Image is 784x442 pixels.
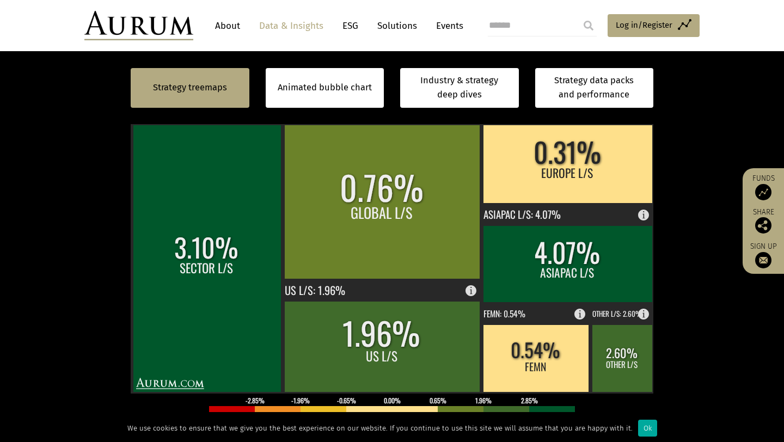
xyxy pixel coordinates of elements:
img: Sign up to our newsletter [755,252,771,268]
a: Strategy data packs and performance [535,68,654,108]
img: Aurum [84,11,193,40]
div: Ok [638,420,657,437]
a: About [210,16,246,36]
a: Industry & strategy deep dives [400,68,519,108]
a: Funds [748,174,779,200]
a: Sign up [748,242,779,268]
span: Log in/Register [616,19,672,32]
div: Share [748,208,779,234]
a: Events [431,16,463,36]
img: Access Funds [755,184,771,200]
a: Animated bubble chart [278,81,372,95]
a: Strategy treemaps [153,81,227,95]
a: Solutions [372,16,422,36]
img: Share this post [755,217,771,234]
input: Submit [578,15,599,36]
a: Data & Insights [254,16,329,36]
a: ESG [337,16,364,36]
a: Log in/Register [608,14,700,37]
